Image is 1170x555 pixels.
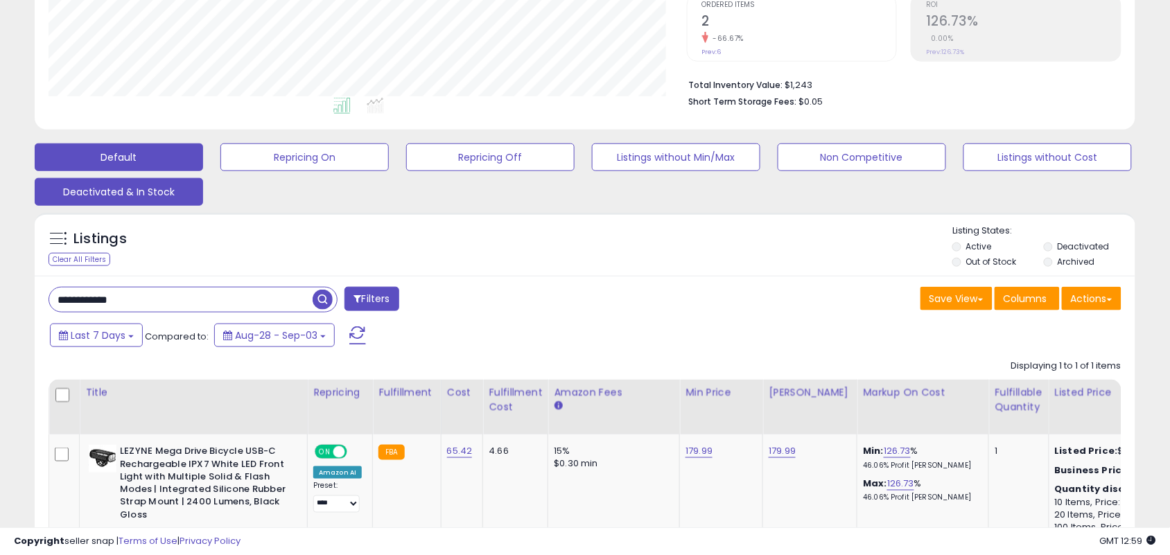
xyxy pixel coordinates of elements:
[702,13,897,32] h2: 2
[863,493,978,503] p: 46.06% Profit [PERSON_NAME]
[35,143,203,171] button: Default
[926,13,1121,32] h2: 126.73%
[592,143,760,171] button: Listings without Min/Max
[1055,509,1170,522] div: 20 Items, Price: $162
[689,96,797,107] b: Short Term Storage Fees:
[926,48,964,56] small: Prev: 126.73%
[952,224,1135,238] p: Listing States:
[406,143,575,171] button: Repricing Off
[995,445,1038,457] div: 1
[316,446,333,458] span: ON
[799,95,823,108] span: $0.05
[920,287,993,310] button: Save View
[1100,534,1156,547] span: 2025-09-11 12:59 GMT
[1055,522,1170,534] div: 100 Items, Price: $153
[313,385,367,400] div: Repricing
[180,534,241,547] a: Privacy Policy
[345,446,367,458] span: OFF
[1055,483,1155,496] b: Quantity discounts
[489,445,537,457] div: 4.66
[145,330,209,343] span: Compared to:
[1055,464,1131,477] b: Business Price:
[447,385,478,400] div: Cost
[120,445,288,525] b: LEZYNE Mega Drive Bicycle USB-C Rechargeable IPX7 White LED Front Light with Multiple Solid & Fla...
[708,33,744,44] small: -66.67%
[1004,292,1047,306] span: Columns
[963,143,1132,171] button: Listings without Cost
[966,240,992,252] label: Active
[778,143,946,171] button: Non Competitive
[995,287,1060,310] button: Columns
[863,385,983,400] div: Markup on Cost
[926,33,954,44] small: 0.00%
[966,256,1017,267] label: Out of Stock
[220,143,389,171] button: Repricing On
[447,444,473,458] a: 65.42
[313,466,362,479] div: Amazon AI
[313,482,362,513] div: Preset:
[1058,240,1110,252] label: Deactivated
[1011,360,1121,373] div: Displaying 1 to 1 of 1 items
[769,385,851,400] div: [PERSON_NAME]
[686,444,713,458] a: 179.99
[554,385,674,400] div: Amazon Fees
[1055,445,1170,457] div: $179.99
[1062,287,1121,310] button: Actions
[554,445,669,457] div: 15%
[71,328,125,342] span: Last 7 Days
[884,444,911,458] a: 126.73
[863,445,978,470] div: %
[214,324,335,347] button: Aug-28 - Sep-03
[1058,256,1095,267] label: Archived
[863,444,884,457] b: Min:
[887,477,914,491] a: 126.73
[995,385,1042,414] div: Fulfillable Quantity
[1055,484,1170,496] div: :
[857,380,989,434] th: The percentage added to the cost of goods (COGS) that forms the calculator for Min & Max prices.
[863,477,978,503] div: %
[554,457,669,470] div: $0.30 min
[689,76,1112,92] li: $1,243
[14,534,64,547] strong: Copyright
[769,444,796,458] a: 179.99
[702,1,897,9] span: Ordered Items
[1055,464,1170,477] div: $174.59
[73,229,127,249] h5: Listings
[686,385,757,400] div: Min Price
[50,324,143,347] button: Last 7 Days
[378,445,404,460] small: FBA
[35,178,203,206] button: Deactivated & In Stock
[702,48,722,56] small: Prev: 6
[1055,444,1118,457] b: Listed Price:
[235,328,317,342] span: Aug-28 - Sep-03
[119,534,177,547] a: Terms of Use
[49,253,110,266] div: Clear All Filters
[344,287,399,311] button: Filters
[85,385,302,400] div: Title
[489,385,542,414] div: Fulfillment Cost
[926,1,1121,9] span: ROI
[14,535,241,548] div: seller snap | |
[89,445,116,473] img: 41cqtYcARzL._SL40_.jpg
[554,400,562,412] small: Amazon Fees.
[689,79,783,91] b: Total Inventory Value:
[863,461,978,470] p: 46.06% Profit [PERSON_NAME]
[378,385,435,400] div: Fulfillment
[1055,497,1170,509] div: 10 Items, Price: $167.4
[863,477,887,490] b: Max:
